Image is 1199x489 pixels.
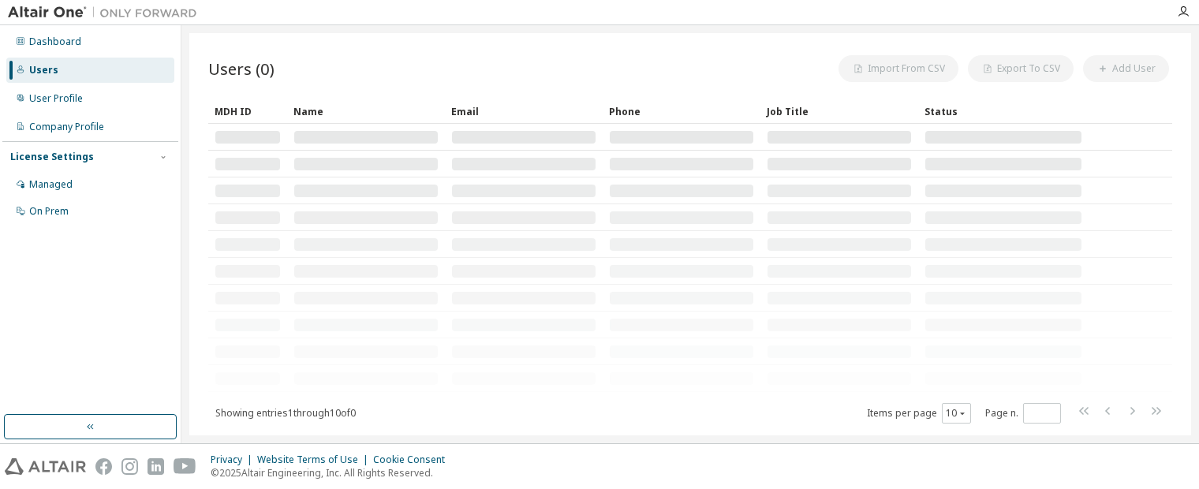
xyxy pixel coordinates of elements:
span: Page n. [985,403,1061,424]
div: Dashboard [29,35,81,48]
div: MDH ID [215,99,281,124]
button: Add User [1083,55,1169,82]
div: Website Terms of Use [257,454,373,466]
img: Altair One [8,5,205,21]
div: Users [29,64,58,77]
img: facebook.svg [95,458,112,475]
div: License Settings [10,151,94,163]
div: Managed [29,178,73,191]
img: youtube.svg [174,458,196,475]
div: Cookie Consent [373,454,454,466]
span: Showing entries 1 through 10 of 0 [215,406,356,420]
div: User Profile [29,92,83,105]
button: Import From CSV [839,55,958,82]
div: Company Profile [29,121,104,133]
button: 10 [946,407,967,420]
img: altair_logo.svg [5,458,86,475]
div: Job Title [767,99,912,124]
span: Users (0) [208,58,275,80]
div: Email [451,99,596,124]
div: On Prem [29,205,69,218]
span: Items per page [867,403,971,424]
img: linkedin.svg [148,458,164,475]
img: instagram.svg [121,458,138,475]
div: Phone [609,99,754,124]
p: © 2025 Altair Engineering, Inc. All Rights Reserved. [211,466,454,480]
div: Status [924,99,1082,124]
button: Export To CSV [968,55,1074,82]
div: Name [293,99,439,124]
div: Privacy [211,454,257,466]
